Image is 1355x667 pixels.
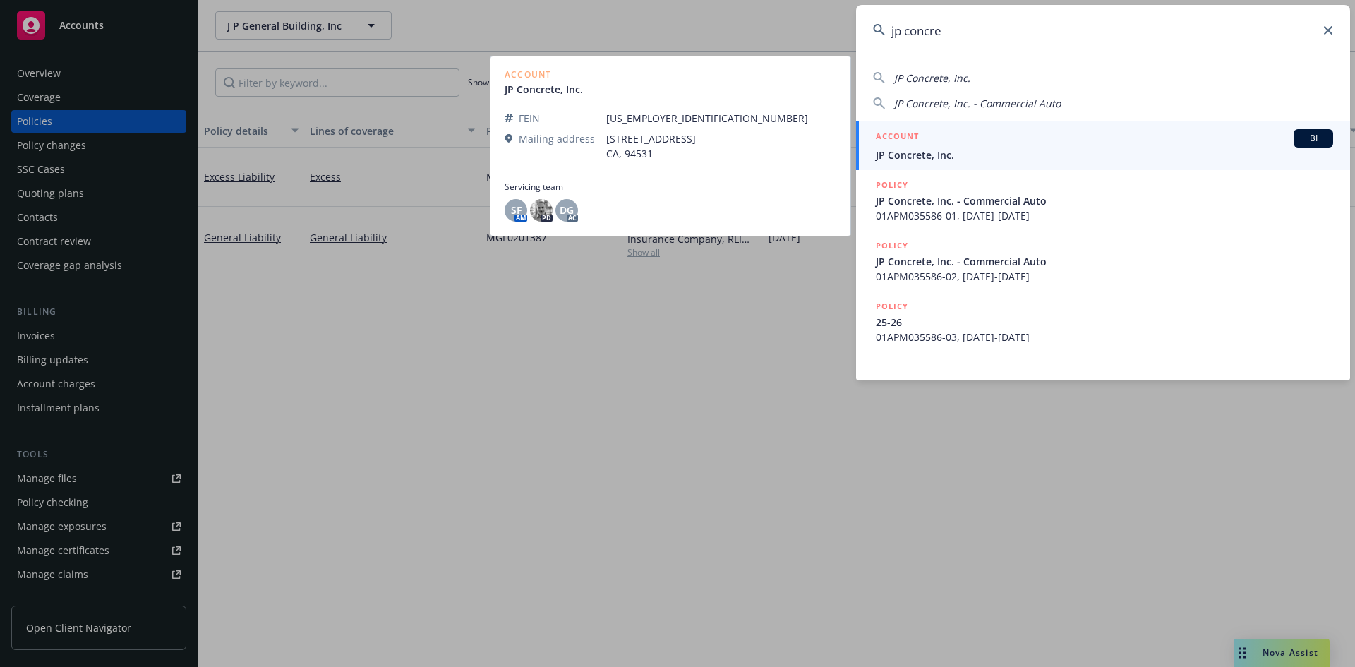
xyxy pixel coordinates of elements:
h5: POLICY [876,178,908,192]
span: 25-26 [876,315,1333,330]
h5: POLICY [876,239,908,253]
a: POLICYJP Concrete, Inc. - Commercial Auto01APM035586-01, [DATE]-[DATE] [856,170,1350,231]
span: JP Concrete, Inc. - Commercial Auto [894,97,1061,110]
h5: ACCOUNT [876,129,919,146]
a: ACCOUNTBIJP Concrete, Inc. [856,121,1350,170]
a: POLICYJP Concrete, Inc. - Commercial Auto01APM035586-02, [DATE]-[DATE] [856,231,1350,292]
span: 01APM035586-01, [DATE]-[DATE] [876,208,1333,223]
input: Search... [856,5,1350,56]
a: POLICY25-2601APM035586-03, [DATE]-[DATE] [856,292,1350,352]
span: BI [1299,132,1327,145]
span: JP Concrete, Inc. - Commercial Auto [876,254,1333,269]
h5: POLICY [876,299,908,313]
span: JP Concrete, Inc. [894,71,970,85]
span: 01APM035586-03, [DATE]-[DATE] [876,330,1333,344]
span: JP Concrete, Inc. - Commercial Auto [876,193,1333,208]
span: 01APM035586-02, [DATE]-[DATE] [876,269,1333,284]
span: JP Concrete, Inc. [876,148,1333,162]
